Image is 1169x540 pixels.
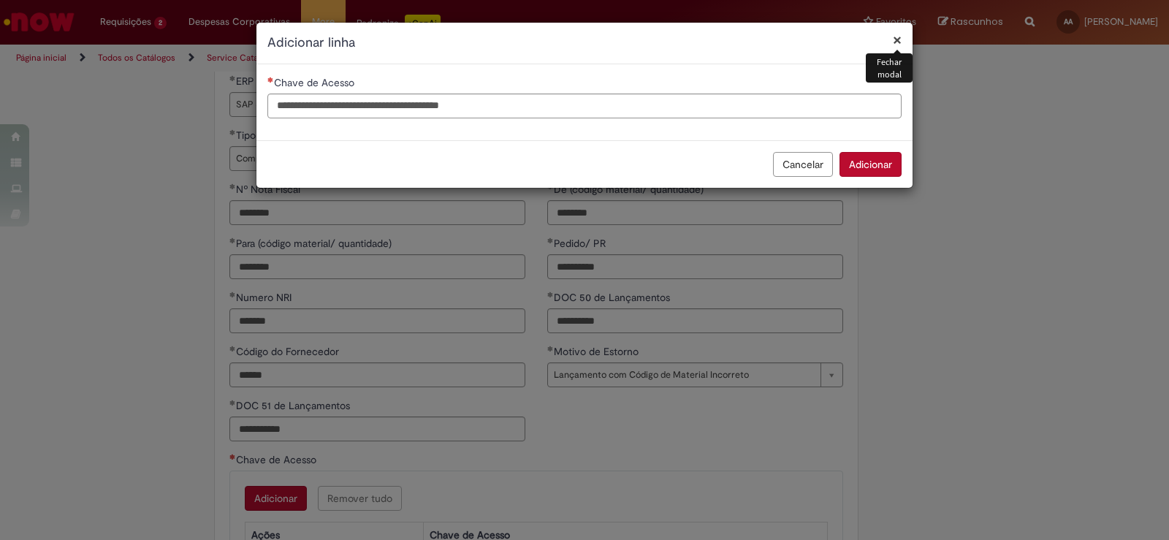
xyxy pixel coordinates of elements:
h2: Adicionar linha [267,34,902,53]
span: Necessários [267,77,274,83]
span: Chave de Acesso [274,76,357,89]
div: Fechar modal [866,53,913,83]
button: Cancelar [773,152,833,177]
input: Chave de Acesso [267,94,902,118]
button: Fechar modal [893,32,902,47]
button: Adicionar [839,152,902,177]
